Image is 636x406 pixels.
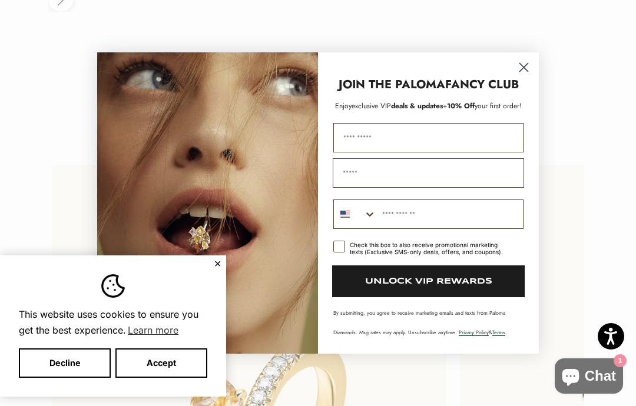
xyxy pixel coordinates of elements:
a: Privacy Policy [459,328,489,336]
div: Check this box to also receive promotional marketing texts (Exclusive SMS-only deals, offers, and... [350,241,509,255]
p: By submitting, you agree to receive marketing emails and texts from Paloma Diamonds. Msg rates ma... [333,309,524,336]
strong: JOIN THE PALOMA [339,76,445,93]
span: & . [459,328,507,336]
span: + your first order! [443,101,522,111]
span: deals & updates [352,101,443,111]
img: Loading... [97,52,318,354]
input: Email [333,158,524,188]
button: Search Countries [334,200,376,228]
button: Accept [115,348,207,378]
span: This website uses cookies to ensure you get the best experience. [19,307,207,339]
img: Cookie banner [101,274,125,298]
span: exclusive VIP [352,101,391,111]
strong: FANCY CLUB [445,76,519,93]
button: UNLOCK VIP REWARDS [332,265,525,297]
button: Close dialog [514,57,534,78]
a: Terms [492,328,505,336]
span: Enjoy [335,101,352,111]
button: Decline [19,348,111,378]
input: Phone Number [376,200,523,228]
img: United States [340,209,350,219]
button: Close [214,260,221,267]
a: Learn more [126,321,180,339]
span: 10% Off [447,101,475,111]
input: First Name [333,123,524,152]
